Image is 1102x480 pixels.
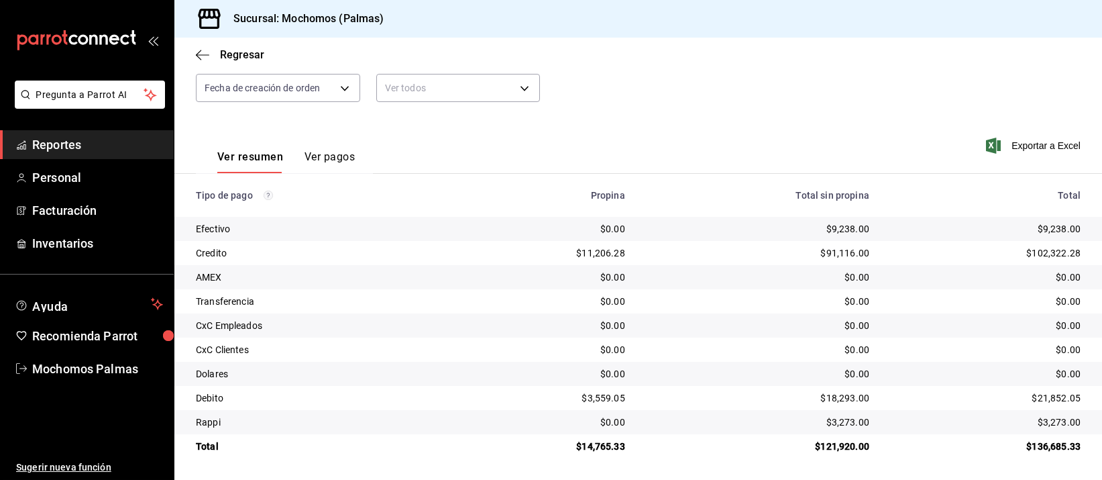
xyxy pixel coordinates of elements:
span: Reportes [32,136,163,154]
div: Dolares [196,367,445,381]
div: Total [196,440,445,453]
span: Ayuda [32,296,146,312]
button: open_drawer_menu [148,35,158,46]
div: CxC Empleados [196,319,445,332]
div: Debito [196,391,445,405]
div: $3,559.05 [466,391,625,405]
div: $9,238.00 [891,222,1081,236]
div: $21,852.05 [891,391,1081,405]
div: $0.00 [466,416,625,429]
span: Pregunta a Parrot AI [36,88,144,102]
button: Regresar [196,48,264,61]
span: Mochomos Palmas [32,360,163,378]
div: $0.00 [891,295,1081,308]
div: $0.00 [647,295,869,308]
div: $0.00 [891,343,1081,356]
button: Pregunta a Parrot AI [15,81,165,109]
div: Rappi [196,416,445,429]
div: $0.00 [466,271,625,284]
svg: Los pagos realizados con Pay y otras terminales son montos brutos. [264,191,273,200]
button: Ver resumen [217,150,283,173]
div: AMEX [196,271,445,284]
button: Exportar a Excel [989,138,1081,154]
div: $0.00 [647,271,869,284]
div: $136,685.33 [891,440,1081,453]
span: Sugerir nueva función [16,461,163,475]
div: $91,116.00 [647,246,869,260]
h3: Sucursal: Mochomos (Palmas) [223,11,384,27]
div: $0.00 [647,319,869,332]
div: $18,293.00 [647,391,869,405]
button: Ver pagos [305,150,355,173]
span: Inventarios [32,234,163,252]
div: $0.00 [466,367,625,381]
div: $102,322.28 [891,246,1081,260]
div: $3,273.00 [891,416,1081,429]
span: Regresar [220,48,264,61]
div: $0.00 [891,319,1081,332]
div: $0.00 [466,295,625,308]
div: Efectivo [196,222,445,236]
div: Total [891,190,1081,201]
span: Facturación [32,201,163,220]
div: $0.00 [466,319,625,332]
span: Recomienda Parrot [32,327,163,345]
div: Tipo de pago [196,190,445,201]
div: Propina [466,190,625,201]
div: Total sin propina [647,190,869,201]
span: Personal [32,169,163,187]
div: navigation tabs [217,150,355,173]
div: $0.00 [647,343,869,356]
div: $0.00 [647,367,869,381]
div: $0.00 [466,222,625,236]
span: Fecha de creación de orden [205,81,320,95]
div: $0.00 [466,343,625,356]
div: $11,206.28 [466,246,625,260]
div: Transferencia [196,295,445,308]
div: $0.00 [891,271,1081,284]
div: Ver todos [376,74,541,102]
div: $0.00 [891,367,1081,381]
a: Pregunta a Parrot AI [9,97,165,111]
div: CxC Clientes [196,343,445,356]
div: $121,920.00 [647,440,869,453]
div: $14,765.33 [466,440,625,453]
div: $3,273.00 [647,416,869,429]
div: $9,238.00 [647,222,869,236]
div: Credito [196,246,445,260]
